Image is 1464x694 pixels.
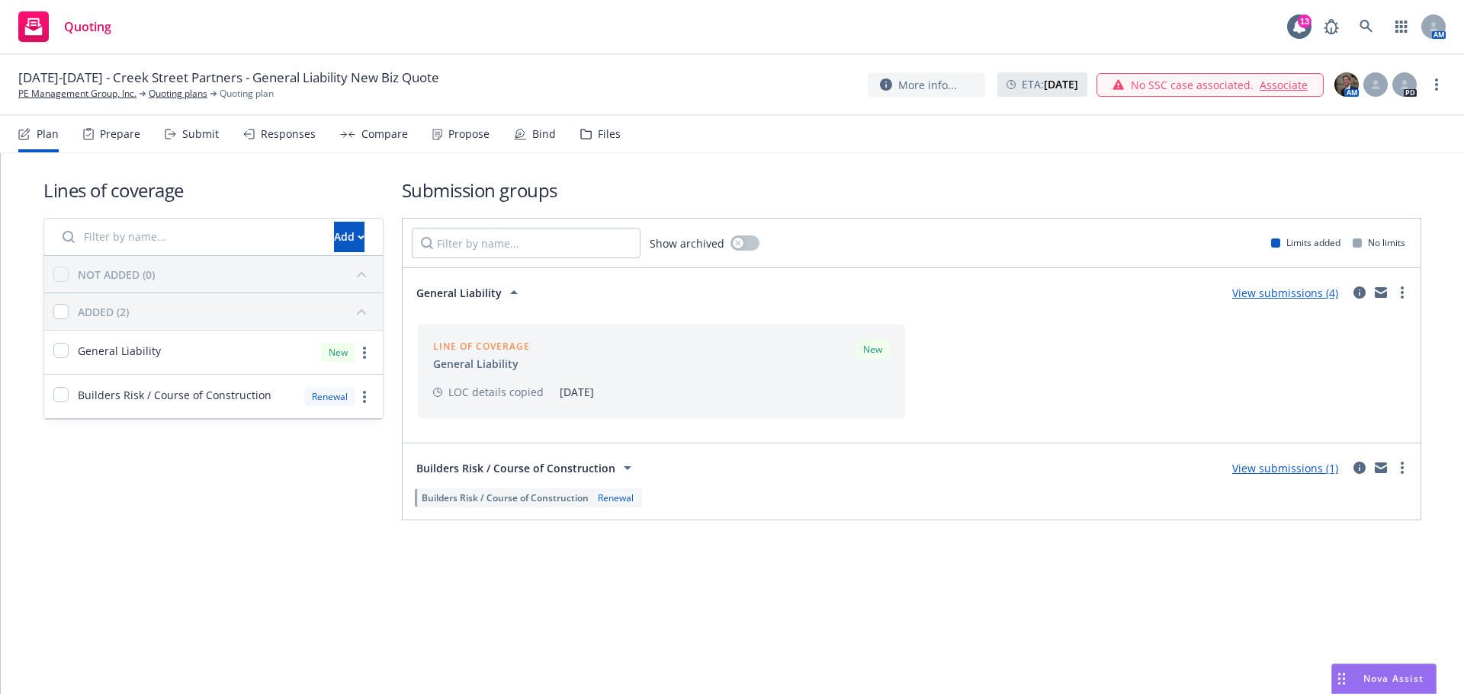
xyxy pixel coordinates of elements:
[149,87,207,101] a: Quoting plans
[1386,11,1417,42] a: Switch app
[261,128,316,140] div: Responses
[1372,283,1390,302] a: mail
[1393,459,1411,477] a: more
[1353,236,1405,249] div: No limits
[1232,286,1338,300] a: View submissions (4)
[1232,461,1338,475] a: View submissions (1)
[868,72,985,98] button: More info...
[448,384,544,400] span: LOC details copied
[334,222,364,251] div: Add
[416,460,615,476] span: Builders Risk / Course of Construction
[1427,75,1446,94] a: more
[856,340,890,359] div: New
[1350,283,1369,302] a: circleInformation
[650,235,724,251] span: Show archived
[78,304,129,320] div: ADDED (2)
[1332,664,1351,693] div: Drag to move
[12,5,117,48] a: Quoting
[595,491,637,504] div: Renewal
[433,340,530,353] div: Line of coverage
[355,388,374,406] a: more
[1372,459,1390,477] a: mail
[18,69,439,87] span: [DATE]-[DATE] - Creek Street Partners - General Liability New Biz Quote
[448,128,490,140] div: Propose
[53,222,325,252] input: Filter by name...
[220,87,274,101] span: Quoting plan
[412,277,528,308] button: General Liability
[304,387,355,406] div: Renewal
[560,384,891,400] span: [DATE]
[598,128,621,140] div: Files
[334,222,364,252] button: Add
[416,285,502,301] span: General Liability
[1350,459,1369,477] a: circleInformation
[37,128,59,140] div: Plan
[1351,11,1382,42] a: Search
[412,228,640,258] input: Filter by name...
[412,453,641,483] button: Builders Risk / Course of Construction
[402,177,1421,203] h1: Submission groups
[898,77,957,93] span: More info...
[78,267,155,283] div: NOT ADDED (0)
[1022,76,1078,92] span: ETA :
[78,343,161,359] span: General Liability
[18,87,136,101] a: PE Management Group, Inc.
[1334,72,1359,97] img: photo
[1044,77,1078,91] strong: [DATE]
[1271,236,1340,249] div: Limits added
[43,177,384,203] h1: Lines of coverage
[433,356,530,372] div: General Liability
[1363,672,1424,685] span: Nova Assist
[355,344,374,362] a: more
[1131,77,1254,93] span: No SSC case associated.
[100,128,140,140] div: Prepare
[321,343,355,362] div: New
[78,262,374,286] button: NOT ADDED (0)
[361,128,408,140] div: Compare
[1393,283,1411,302] a: more
[1331,664,1437,694] button: Nova Assist
[1298,14,1311,28] div: 13
[78,299,374,324] button: ADDED (2)
[422,491,589,504] span: Builders Risk / Course of Construction
[182,128,219,140] div: Submit
[64,21,111,33] span: Quoting
[78,387,271,403] span: Builders Risk / Course of Construction
[1316,11,1347,42] a: Report a Bug
[532,128,556,140] div: Bind
[1260,77,1308,93] a: Associate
